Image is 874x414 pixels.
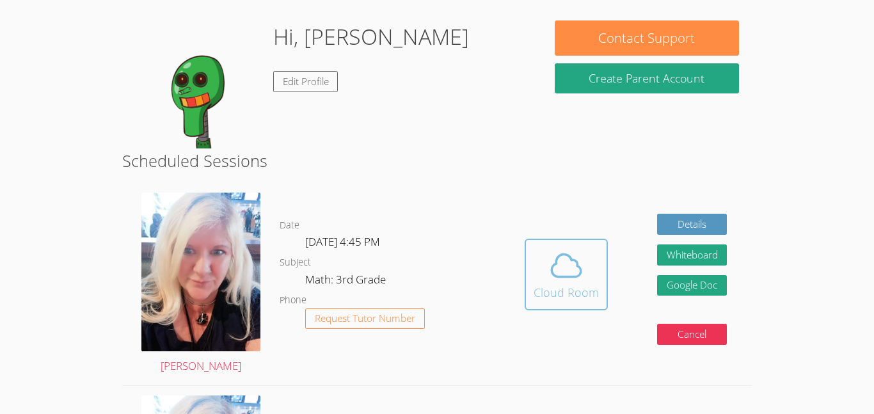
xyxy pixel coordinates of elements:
[555,63,739,93] button: Create Parent Account
[305,234,380,249] span: [DATE] 4:45 PM
[305,271,388,292] dd: Math: 3rd Grade
[525,239,608,310] button: Cloud Room
[657,275,727,296] a: Google Doc
[657,244,727,266] button: Whiteboard
[657,214,727,235] a: Details
[273,20,469,53] h1: Hi, [PERSON_NAME]
[280,255,311,271] dt: Subject
[141,193,260,376] a: [PERSON_NAME]
[305,308,425,330] button: Request Tutor Number
[122,148,752,173] h2: Scheduled Sessions
[280,218,299,234] dt: Date
[555,20,739,56] button: Contact Support
[273,71,338,92] a: Edit Profile
[657,324,727,345] button: Cancel
[315,314,415,323] span: Request Tutor Number
[141,193,260,351] img: Angela.jpg
[280,292,306,308] dt: Phone
[135,20,263,148] img: default.png
[534,283,599,301] div: Cloud Room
